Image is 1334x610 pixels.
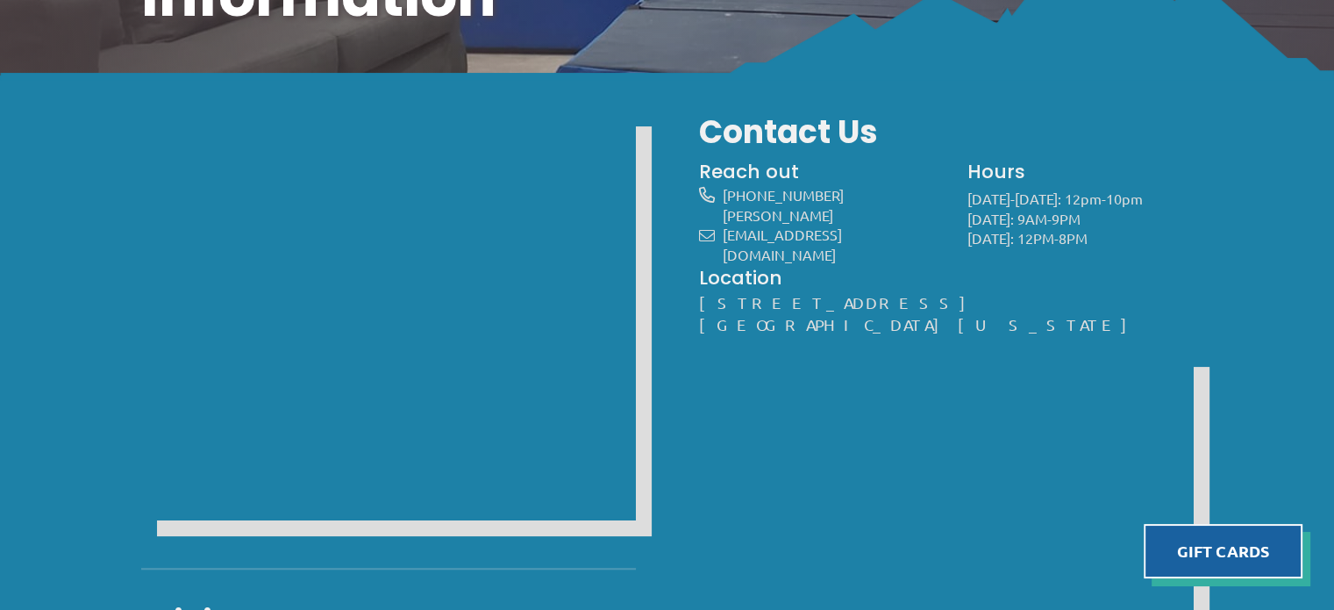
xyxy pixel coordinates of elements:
[699,159,938,185] h4: Reach out
[967,189,1194,248] p: [DATE]-[DATE]: 12pm-10pm [DATE]: 9AM-9PM [DATE]: 12PM-8PM
[699,293,1145,334] a: [STREET_ADDRESS][GEOGRAPHIC_DATA][US_STATE]
[699,111,1194,154] h3: Contact Us
[723,186,844,204] a: [PHONE_NUMBER]
[967,159,1194,185] h4: Hours
[723,206,842,263] a: [PERSON_NAME][EMAIL_ADDRESS][DOMAIN_NAME]
[699,265,1194,291] h4: Location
